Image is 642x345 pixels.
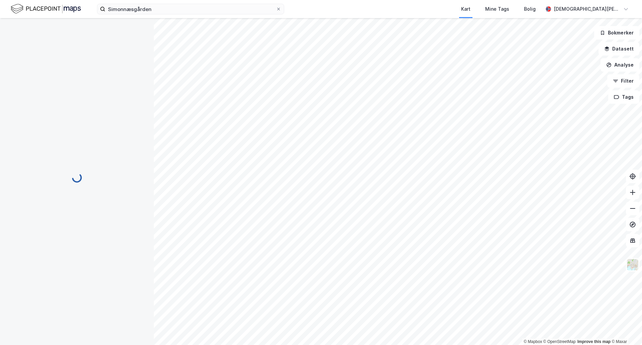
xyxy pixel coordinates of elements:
[554,5,621,13] div: [DEMOGRAPHIC_DATA][PERSON_NAME]
[72,172,82,183] img: spinner.a6d8c91a73a9ac5275cf975e30b51cfb.svg
[524,5,536,13] div: Bolig
[599,42,639,56] button: Datasett
[609,313,642,345] iframe: Chat Widget
[485,5,509,13] div: Mine Tags
[626,258,639,271] img: Z
[577,339,611,344] a: Improve this map
[524,339,542,344] a: Mapbox
[594,26,639,39] button: Bokmerker
[461,5,470,13] div: Kart
[609,313,642,345] div: Kontrollprogram for chat
[11,3,81,15] img: logo.f888ab2527a4732fd821a326f86c7f29.svg
[607,74,639,88] button: Filter
[105,4,276,14] input: Søk på adresse, matrikkel, gårdeiere, leietakere eller personer
[608,90,639,104] button: Tags
[543,339,576,344] a: OpenStreetMap
[601,58,639,72] button: Analyse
